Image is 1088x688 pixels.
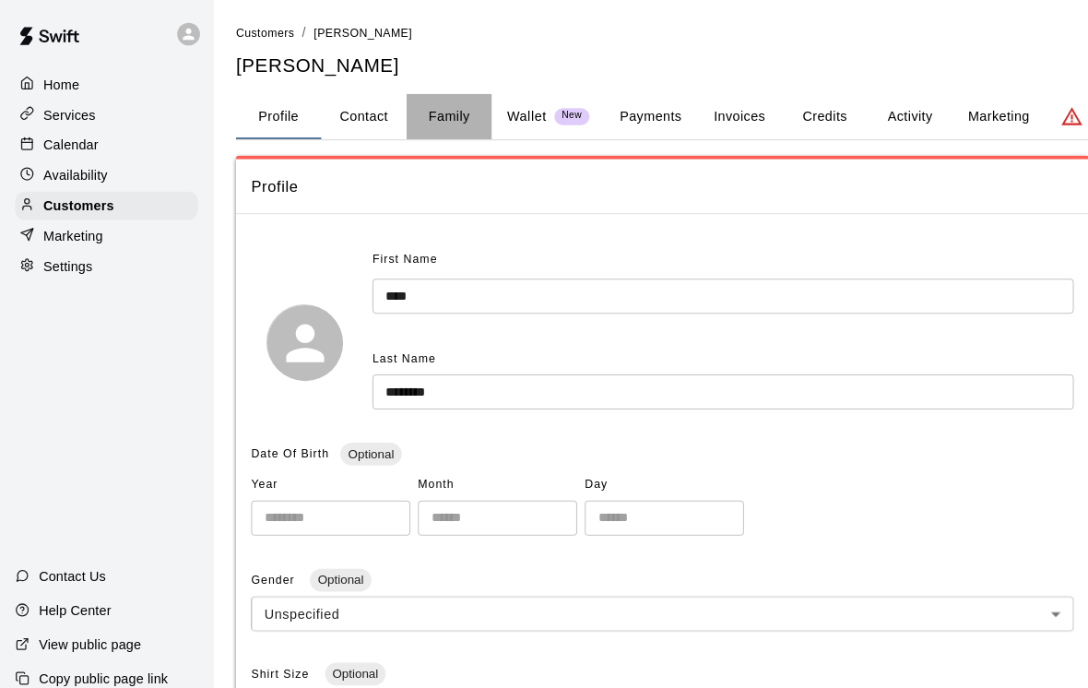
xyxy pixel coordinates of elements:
button: Activity [844,91,927,136]
span: Gender [244,558,290,571]
span: Profile [244,170,1045,194]
div: Unspecified [244,580,1045,614]
span: Last Name [362,342,424,355]
button: Credits [761,91,844,136]
p: Customers [42,191,111,209]
span: Month [407,457,562,487]
span: Year [244,457,399,487]
a: Home [15,68,193,96]
span: First Name [362,238,426,267]
button: Payments [588,91,678,136]
span: Optional [331,435,390,449]
li: / [294,22,298,42]
span: Customers [230,26,287,39]
button: Marketing [927,91,1016,136]
span: Day [569,457,724,487]
p: Marketing [42,220,101,239]
p: Calendar [42,132,96,150]
p: Wallet [493,103,532,123]
p: Settings [42,250,90,268]
p: Help Center [38,585,108,603]
button: Profile [230,91,313,136]
p: Home [42,73,77,91]
p: Availability [42,161,105,180]
button: Contact [313,91,396,136]
p: Services [42,102,93,121]
a: Marketing [15,216,193,243]
p: Contact Us [38,552,103,570]
span: Optional [316,648,375,662]
a: Customers [15,186,193,214]
a: Customers [230,24,287,39]
button: Family [396,91,479,136]
a: Availability [15,157,193,184]
p: View public page [38,618,137,636]
span: [PERSON_NAME] [305,26,401,39]
span: Shirt Size [244,649,305,662]
span: Date Of Birth [244,435,320,448]
a: Services [15,98,193,125]
p: Copy public page link [38,651,163,670]
a: Settings [15,245,193,273]
span: New [539,107,574,119]
a: Calendar [15,127,193,155]
span: Optional [302,557,361,571]
button: Invoices [678,91,761,136]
